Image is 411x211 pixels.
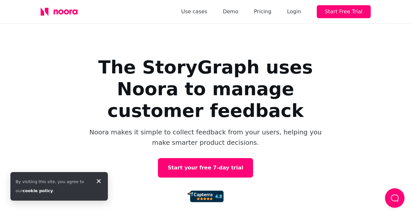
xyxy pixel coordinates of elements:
[89,127,323,148] p: Noora makes it simple to collect feedback from your users, helping you make smarter product decis...
[254,7,271,16] a: Pricing
[317,5,371,18] button: Start Free Trial
[22,188,53,193] a: cookie policy
[158,158,253,178] a: Start your free 7-day trial
[385,188,405,208] button: Load Chat
[223,7,238,16] a: Demo
[187,191,223,202] img: 92d72d4f0927c2c8b0462b8c7b01ca97.png
[76,56,336,122] h1: The StoryGraph uses Noora to manage customer feedback
[181,7,207,16] a: Use cases
[287,7,301,16] div: Login
[16,177,90,195] div: By visiting this site, you agree to our .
